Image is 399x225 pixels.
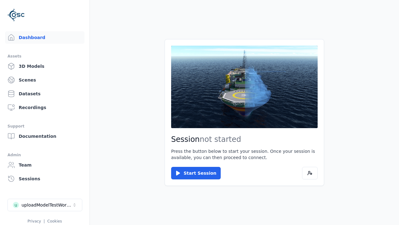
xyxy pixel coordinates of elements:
h2: Session [171,134,318,144]
a: Datasets [5,87,84,100]
a: 3D Models [5,60,84,72]
div: u [13,202,19,208]
a: Team [5,159,84,171]
div: Assets [7,52,82,60]
div: Admin [7,151,82,159]
a: Sessions [5,172,84,185]
a: Documentation [5,130,84,142]
a: Dashboard [5,31,84,44]
p: Press the button below to start your session. Once your session is available, you can then procee... [171,148,318,161]
span: | [44,219,45,223]
button: Select a workspace [7,199,82,211]
a: Recordings [5,101,84,114]
a: Cookies [47,219,62,223]
a: Scenes [5,74,84,86]
div: uploadModelTestWorkspace [22,202,72,208]
span: not started [200,135,241,144]
a: Privacy [27,219,41,223]
div: Support [7,122,82,130]
img: Logo [7,6,25,24]
button: Start Session [171,167,221,179]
